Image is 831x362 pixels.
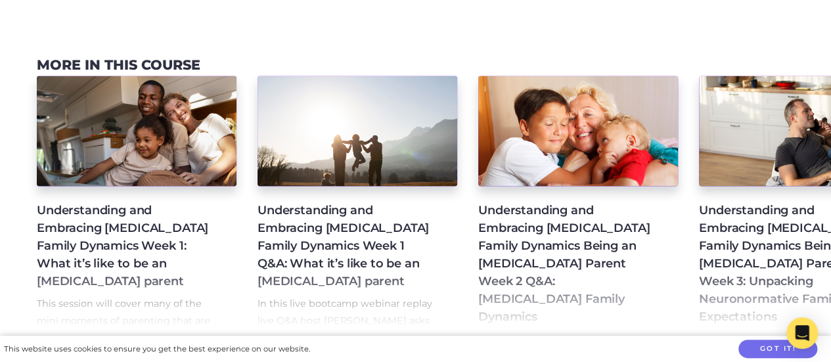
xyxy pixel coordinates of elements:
div: Open Intercom Messenger [786,317,818,349]
h4: Understanding and Embracing [MEDICAL_DATA] Family Dynamics Week 1 Q&A: What it’s like to be an [M... [258,202,436,290]
div: This website uses cookies to ensure you get the best experience on our website. [4,342,310,356]
a: Understanding and Embracing [MEDICAL_DATA] Family Dynamics Week 1 Q&A: What it’s like to be an [M... [258,76,457,328]
h4: Understanding and Embracing [MEDICAL_DATA] Family Dynamics Being an [MEDICAL_DATA] Parent Week 2 ... [478,202,657,326]
h4: Understanding and Embracing [MEDICAL_DATA] Family Dynamics Week 1: What it’s like to be an [MEDIC... [37,202,215,290]
h3: More in this course [37,57,200,74]
button: Got it! [738,340,817,359]
a: Understanding and Embracing [MEDICAL_DATA] Family Dynamics Being an [MEDICAL_DATA] Parent Week 2 ... [478,76,678,328]
a: Understanding and Embracing [MEDICAL_DATA] Family Dynamics Week 1: What it’s like to be an [MEDIC... [37,76,236,328]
